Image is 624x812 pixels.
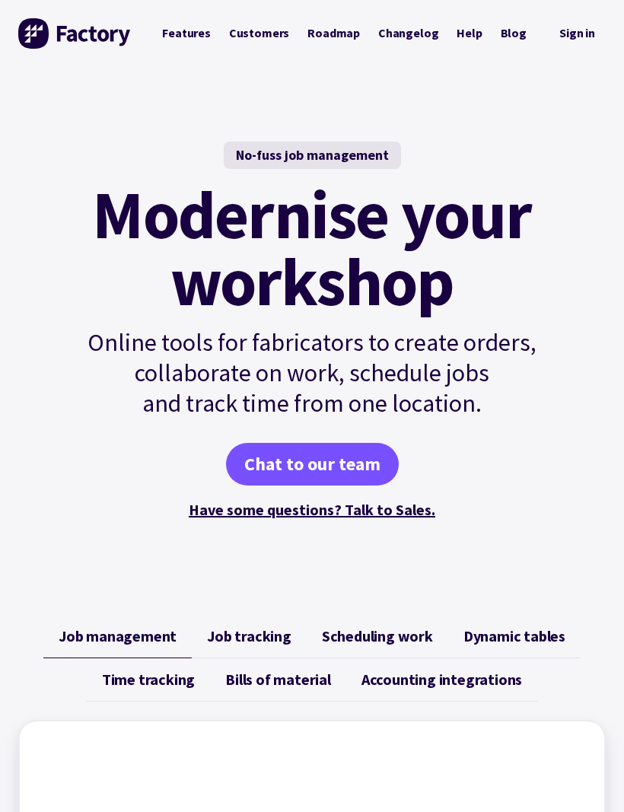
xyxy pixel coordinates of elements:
a: Chat to our team [226,443,399,486]
span: Job management [59,627,177,645]
a: Have some questions? Talk to Sales. [189,500,435,519]
a: Blog [492,19,536,47]
p: Online tools for fabricators to create orders, collaborate on work, schedule jobs and track time ... [55,327,569,419]
a: Features [153,19,220,47]
a: Sign in [549,18,606,49]
span: Time tracking [102,670,195,689]
a: Changelog [369,19,447,47]
mark: Modernise your workshop [92,181,531,315]
a: Customers [220,19,298,47]
nav: Secondary Navigation [549,18,606,49]
div: No-fuss job management [224,142,401,169]
a: Help [447,19,491,47]
a: Roadmap [298,19,369,47]
span: Scheduling work [322,627,433,645]
span: Accounting integrations [361,670,522,689]
span: Job tracking [207,627,291,645]
span: Dynamic tables [463,627,565,645]
span: Bills of material [225,670,331,689]
img: Factory [18,18,132,49]
nav: Primary Navigation [153,19,536,47]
